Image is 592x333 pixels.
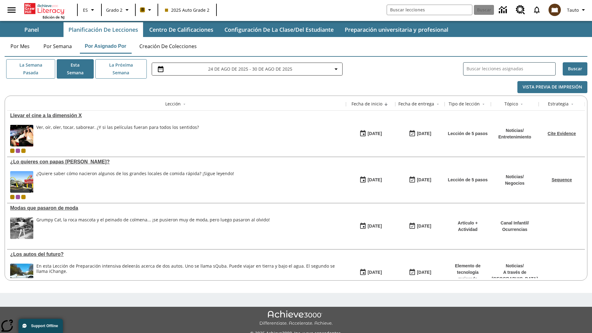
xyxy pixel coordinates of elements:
[563,62,587,76] button: Buscar
[134,39,202,54] button: Creación de colecciones
[36,171,234,193] div: ¿Quiere saber cómo nacieron algunos de los grandes locales de comida rápida? ¡Sigue leyendo!
[417,222,431,230] div: [DATE]
[351,101,382,107] div: Fecha de inicio
[43,15,64,19] span: Edición de NJ
[10,264,33,285] img: Un automóvil de alta tecnología flotando en el agua.
[10,252,343,257] a: ¿Los autos del futuro? , Lecciones
[498,127,531,134] p: Noticias /
[501,220,529,226] p: Canal Infantil /
[505,180,524,187] p: Negocios
[10,195,14,199] div: Clase actual
[357,128,384,140] button: 08/18/25: Primer día en que estuvo disponible la lección
[83,7,88,13] span: ES
[36,217,270,223] div: Grumpy Cat, la roca mascota y el peinado de colmena... ¡se pusieron muy de moda, pero luego pasar...
[467,64,555,73] input: Buscar lecciones asignadas
[552,177,572,182] a: Sequence
[24,2,64,19] div: Portada
[10,171,33,193] img: Uno de los primeros locales de McDonald's, con el icónico letrero rojo y los arcos amarillos.
[448,220,488,233] p: Artículo + Actividad
[95,59,147,79] button: La próxima semana
[434,101,442,108] button: Sort
[504,101,518,107] div: Tópico
[259,310,333,326] img: Achieve3000 Differentiate Accelerate Achieve
[340,22,453,37] button: Preparación universitaria y profesional
[417,269,431,276] div: [DATE]
[36,125,199,146] span: Ver, oír, oler, tocar, saborear. ¿Y si las películas fueran para todos los sentidos?
[165,101,181,107] div: Lección
[565,4,590,15] button: Perfil/Configuración
[138,4,156,15] button: Boost El color de la clase es anaranjado claro. Cambiar el color de la clase.
[10,205,343,211] a: Modas que pasaron de moda, Lecciones
[36,217,270,239] div: Grumpy Cat, la roca mascota y el peinado de colmena... ¡se pusieron muy de moda, pero luego pasar...
[480,101,487,108] button: Sort
[181,101,188,108] button: Sort
[492,263,538,269] p: Noticias /
[545,2,565,18] button: Escoja un nuevo avatar
[2,1,21,19] button: Abrir el menú lateral
[448,177,487,183] p: Lección de 5 pasos
[10,252,343,257] div: ¿Los autos del futuro?
[501,226,529,233] p: Ocurrencias
[517,81,587,93] button: Vista previa de impresión
[165,7,209,13] span: 2025 Auto Grade 2
[1,22,62,37] button: Panel
[10,159,343,165] div: ¿Lo quieres con papas fritas?
[332,65,340,73] svg: Collapse Date Range Filter
[368,269,382,276] div: [DATE]
[10,113,343,118] div: Llevar el cine a la dimensión X
[492,269,538,282] p: A través de [GEOGRAPHIC_DATA]
[498,134,531,140] p: Entretenimiento
[21,195,26,199] div: New 2025 class
[448,130,487,137] p: Lección de 5 pasos
[495,2,512,18] a: Centro de información
[398,101,434,107] div: Fecha de entrega
[567,7,579,13] span: Tauto
[368,130,382,138] div: [DATE]
[382,101,390,108] button: Sort
[64,22,143,37] button: Planificación de lecciones
[417,130,431,138] div: [DATE]
[387,5,472,15] input: Buscar campo
[449,101,480,107] div: Tipo de lección
[407,267,433,278] button: 08/01/26: Último día en que podrá accederse la lección
[21,149,26,153] div: New 2025 class
[407,220,433,232] button: 06/30/26: Último día en que podrá accederse la lección
[16,149,20,153] span: OL 2025 Auto Grade 3
[10,159,343,165] a: ¿Lo quieres con papas fritas?, Lecciones
[36,125,199,130] div: Ver, oír, oler, tocar, saborear. ¿Y si las películas fueran para todos los sentidos?
[36,264,343,285] div: En esta Lección de Preparación intensiva de leerás acerca de dos autos. Uno se llama sQuba. Puede...
[36,263,335,274] testabrev: leerás acerca de dos autos. Uno se llama sQuba. Puede viajar en tierra y bajo el agua. El segundo...
[529,2,545,18] a: Notificaciones
[548,101,569,107] div: Estrategia
[80,39,131,54] button: Por asignado por
[357,174,384,186] button: 07/26/25: Primer día en que estuvo disponible la lección
[220,22,339,37] button: Configuración de la clase/del estudiante
[16,195,20,199] div: OL 2025 Auto Grade 3
[141,6,144,14] span: B
[549,4,561,16] img: avatar image
[31,324,58,328] span: Support Offline
[10,125,33,146] img: El panel situado frente a los asientos rocía con agua nebulizada al feliz público en un cine equi...
[10,217,33,239] img: foto en blanco y negro de una chica haciendo girar unos hula-hulas en la década de 1950
[80,4,99,15] button: Lenguaje: ES, Selecciona un idioma
[39,39,77,54] button: Por semana
[10,113,343,118] a: Llevar el cine a la dimensión X, Lecciones
[357,267,384,278] button: 07/01/25: Primer día en que estuvo disponible la lección
[104,4,133,15] button: Grado: Grado 2, Elige un grado
[407,128,433,140] button: 08/24/25: Último día en que podrá accederse la lección
[10,149,14,153] div: Clase actual
[505,174,524,180] p: Noticias /
[154,65,340,73] button: Seleccione el intervalo de fechas opción del menú
[5,39,35,54] button: Por mes
[106,7,122,13] span: Grado 2
[36,264,343,274] div: En esta Lección de Preparación intensiva de
[24,2,64,15] a: Portada
[6,59,55,79] button: La semana pasada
